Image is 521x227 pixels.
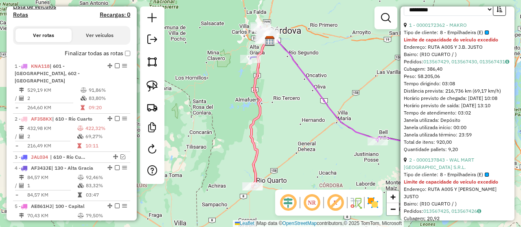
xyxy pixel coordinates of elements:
img: Selecionar atividades - polígono [147,56,158,67]
img: SAZ AR AS Cordoba [265,36,275,46]
a: Reroteirizar Sessão [144,141,160,159]
div: Horário previsto de saída: [DATE] 13:10 [404,102,511,109]
a: Leaflet [235,221,254,226]
a: Rotas [13,11,28,18]
a: 2 - 0000137843 - WAL MART [GEOGRAPHIC_DATA] S.R.L. [404,157,474,170]
div: Horário previsto de chegada: [DATE] 10:08 [404,95,511,102]
span: | 100 - Capital [52,203,85,209]
span: JAL034 [31,154,48,160]
div: Bairro: (RIO CUARTO / ) [404,200,511,208]
div: Tipo de cliente: [404,171,511,178]
i: Tempo total em rota [78,192,82,197]
span: | [256,221,257,226]
i: % de utilização do peso [77,126,83,131]
td: 84,57 KM [27,173,77,182]
span: 5 - [15,203,85,209]
td: 09:20 [88,104,127,112]
i: Observações [477,209,481,214]
button: Ordem crescente [493,3,506,16]
i: Total de Atividades [19,183,24,188]
span: 4 - [15,165,93,171]
a: 013567425, 013567426 [423,208,481,214]
i: Total de Atividades [19,96,24,101]
span: Exibir rótulo [326,193,345,212]
a: 1 - 0000172362 - MAKRO [409,22,467,28]
a: Nova sessão e pesquisa [144,10,160,28]
em: Alterar sequência das rotas [113,154,118,159]
a: Zoom out [387,203,399,215]
span: | 601 - [GEOGRAPHIC_DATA], 602 - [GEOGRAPHIC_DATA] [15,63,80,84]
a: Criar modelo [144,119,160,138]
div: Pedidos: [404,58,511,65]
a: Criar rota [143,98,161,116]
img: Fluxo de ruas [349,196,362,209]
td: 92,46% [85,173,127,182]
td: 216,49 KM [27,142,77,150]
i: Distância Total [19,175,24,180]
i: Distância Total [19,88,24,93]
td: 2 [27,94,80,102]
button: Ver veículos [72,28,128,42]
h4: Recargas: 0 [100,11,130,18]
em: Opções [122,165,127,170]
i: % de utilização do peso [78,213,84,218]
td: / [15,132,19,141]
td: 91,86% [88,86,127,94]
td: = [15,104,19,112]
td: 69,27% [85,132,127,141]
span: Cubagem: 20,92 [404,215,440,221]
div: Bairro: (RIO CUARTO / ) [404,51,511,58]
i: % de utilização da cubagem [78,183,84,188]
i: % de utilização do peso [78,175,84,180]
span: KNA118 [31,63,50,69]
span: Ocultar deslocamento [278,193,298,212]
em: Alterar sequência das rotas [107,63,112,68]
a: 013567429, 013567430, 013567431 [423,58,509,65]
td: 422,32% [85,124,127,132]
span: Cubagem: 386,40 [404,66,442,72]
label: Finalizar todas as rotas [65,49,130,58]
td: = [15,142,19,150]
em: Opções [122,116,127,121]
em: Alterar sequência das rotas [107,165,112,170]
span: − [390,204,396,214]
td: 83,80% [88,94,127,102]
i: Distância Total [19,213,24,218]
td: 264,60 KM [27,104,80,112]
div: Map data © contributors,© 2025 TomTom, Microsoft [233,220,404,227]
em: Visualizar rota [120,154,125,159]
td: 1 [27,182,77,190]
a: Exibir filtros [378,10,394,26]
i: Total de Atividades [19,134,24,139]
em: Finalizar rota [115,116,120,121]
em: Alterar sequência das rotas [107,116,112,121]
span: + [390,192,396,202]
span: AF343JE [31,165,51,171]
i: Tempo total em rota [77,143,81,148]
span: AF358KX [31,116,52,122]
em: Opções [122,63,127,68]
span: 2 - [15,116,92,122]
span: | 610 - Río Cuarto [52,116,92,122]
strong: Limite de capacidade do veículo excedido [404,37,498,43]
img: Criar rota [147,102,158,113]
td: 70,43 KM [27,212,77,220]
div: Pedidos: [404,208,511,215]
span: | 130 - Alta Gracia [51,165,93,171]
div: Janela utilizada término: 23:59 [404,131,511,138]
div: Endereço: RUTA A005 Y [PERSON_NAME] JUSTO [404,186,511,200]
h4: Lista de veículos [13,3,130,10]
td: 2 [27,132,77,141]
div: Distância prevista: 216,736 km (69,17 km/h) [404,87,511,95]
span: Ocultar NR [302,193,322,212]
td: = [15,191,19,199]
span: AE861HJ [31,203,52,209]
input: Finalizar todas as rotas [125,51,130,56]
div: Tempo de atendimento: 03:02 [404,22,511,153]
td: 10:11 [85,142,127,150]
td: 529,19 KM [27,86,80,94]
td: 03:47 [85,191,127,199]
div: Janela utilizada início: 00:00 [404,124,511,131]
td: / [15,94,19,102]
span: 1 - [15,63,80,84]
